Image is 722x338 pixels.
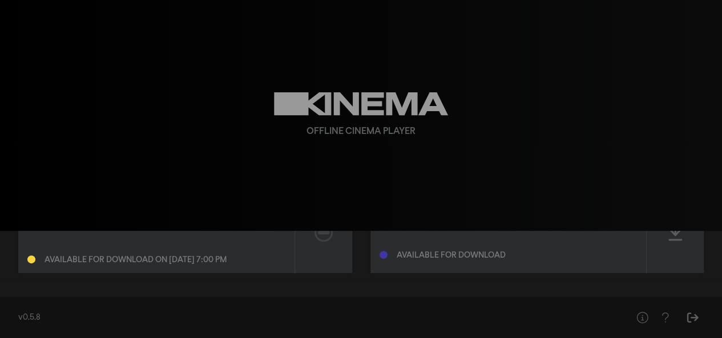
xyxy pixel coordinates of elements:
[631,306,654,329] button: Help
[18,312,608,324] div: v0.5.8
[654,306,676,329] button: Help
[306,125,416,139] div: Offline Cinema Player
[45,256,227,264] div: Available for download on [DATE] 7:00 pm
[397,251,506,259] div: Available for download
[681,306,704,329] button: Sign Out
